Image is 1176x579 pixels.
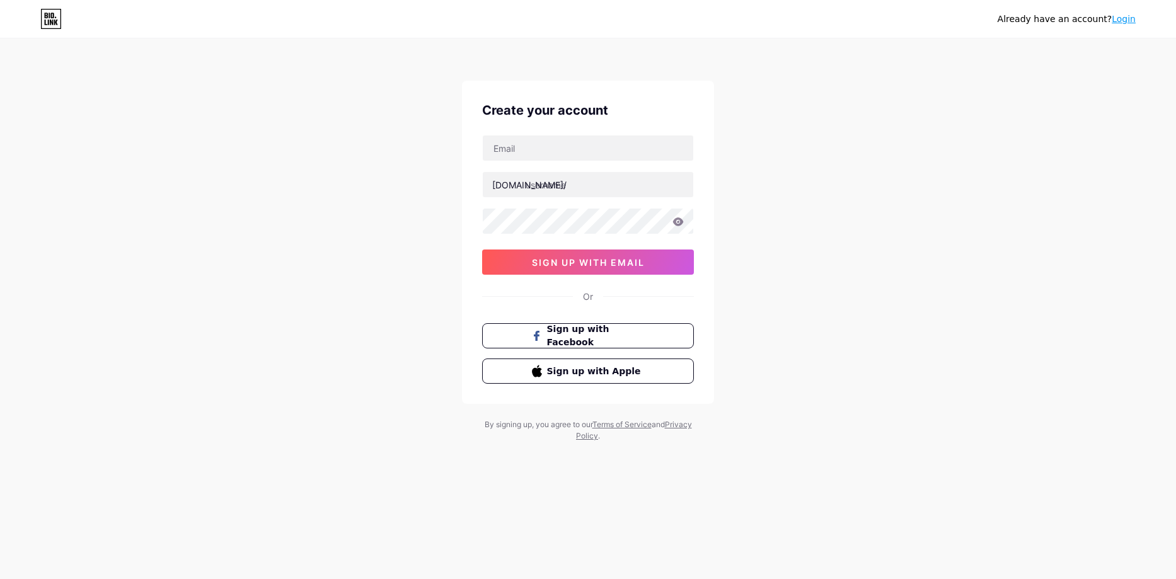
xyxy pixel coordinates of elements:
button: sign up with email [482,249,694,275]
div: Or [583,290,593,303]
span: sign up with email [532,257,645,268]
div: By signing up, you agree to our and . [481,419,695,442]
button: Sign up with Facebook [482,323,694,348]
input: Email [483,135,693,161]
a: Login [1112,14,1136,24]
button: Sign up with Apple [482,358,694,384]
input: username [483,172,693,197]
a: Terms of Service [592,420,652,429]
span: Sign up with Facebook [547,323,645,349]
div: Create your account [482,101,694,120]
div: Already have an account? [998,13,1136,26]
div: [DOMAIN_NAME]/ [492,178,567,192]
span: Sign up with Apple [547,365,645,378]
